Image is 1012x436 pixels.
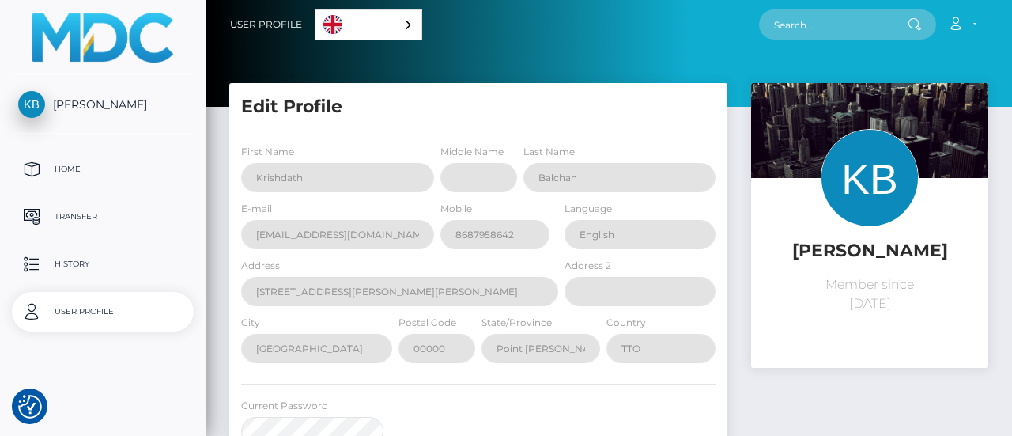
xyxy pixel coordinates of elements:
[315,10,421,40] a: English
[763,239,976,263] h5: [PERSON_NAME]
[565,202,612,216] label: Language
[18,300,187,324] p: User Profile
[12,292,194,332] a: User Profile
[12,97,194,112] span: [PERSON_NAME]
[12,245,194,284] a: History
[751,83,988,241] img: ...
[18,252,187,276] p: History
[241,399,328,413] label: Current Password
[18,157,187,181] p: Home
[763,275,976,313] p: Member since [DATE]
[241,145,294,159] label: First Name
[481,316,552,330] label: State/Province
[523,145,575,159] label: Last Name
[565,259,611,273] label: Address 2
[398,316,456,330] label: Postal Code
[241,316,260,330] label: City
[32,13,173,63] img: MassPay
[241,259,280,273] label: Address
[440,145,504,159] label: Middle Name
[440,202,472,216] label: Mobile
[18,395,42,419] button: Consent Preferences
[606,316,646,330] label: Country
[759,9,908,40] input: Search...
[315,9,422,40] aside: Language selected: English
[18,205,187,229] p: Transfer
[230,8,302,41] a: User Profile
[18,395,42,419] img: Revisit consent button
[241,202,272,216] label: E-mail
[12,197,194,237] a: Transfer
[315,9,422,40] div: Language
[12,150,194,189] a: Home
[241,95,716,119] h5: Edit Profile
